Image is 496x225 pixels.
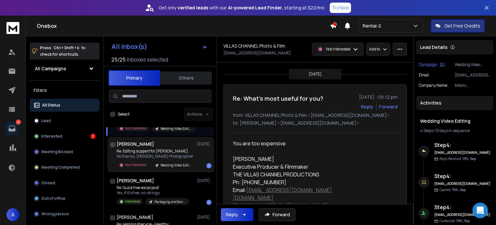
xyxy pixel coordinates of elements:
[160,163,191,168] p: Wedding Video Editing
[154,199,185,204] p: Packaging and Social Media Design
[41,165,80,170] p: Meeting Completed
[452,187,466,192] span: 11th, Sep
[117,214,153,220] h1: [PERSON_NAME]
[41,134,62,139] p: Interested
[439,156,476,161] p: Reply Received
[30,145,99,158] button: Meeting Booked
[221,208,253,221] button: Reply
[416,96,493,110] div: Activities
[117,190,189,196] p: Yes, if it's free, no-strings
[439,219,470,223] p: Contacted
[434,172,491,180] h6: Step 4 :
[117,154,194,159] p: No thanks, [PERSON_NAME] Photographer
[226,211,238,218] div: Reply
[108,70,160,86] button: Primary
[434,203,491,211] h6: Step 4 :
[419,62,445,67] button: Campaign
[6,22,19,34] img: logo
[472,203,488,218] div: Open Intercom Messenger
[30,192,99,205] button: Out of office
[41,118,51,123] p: Lead
[206,163,212,168] div: 1
[455,73,491,78] p: [EMAIL_ADDRESS][DOMAIN_NAME]
[434,181,491,186] h6: [EMAIL_ADDRESS][DOMAIN_NAME]
[259,208,295,221] button: Forward
[223,51,291,56] p: [EMAIL_ADDRESS][DOMAIN_NAME]
[30,176,99,189] button: Closed
[6,208,19,221] button: A
[117,141,154,147] h1: [PERSON_NAME]
[178,5,208,11] strong: verified leads
[223,43,285,49] h1: VILLAS CHANNEL Photo & Film
[41,211,69,217] p: Wrong person
[197,215,212,220] p: [DATE]
[363,23,384,29] p: Rental-2
[420,128,433,133] span: 4 Steps
[420,118,490,124] h1: Wedding Video Editing
[41,180,55,186] p: Closed
[16,119,21,125] p: 2
[35,65,66,72] h1: All Campaigns
[434,141,491,149] h6: Step 4 :
[434,212,491,217] h6: [EMAIL_ADDRESS][DOMAIN_NAME]
[30,62,99,75] button: All Campaigns
[197,141,212,147] p: [DATE]
[379,104,398,110] div: Forward
[233,112,398,118] p: from: VILLAS CHANNEL Photo & Film <[EMAIL_ADDRESS][DOMAIN_NAME]>
[233,186,392,194] div: Email:
[111,56,126,63] span: 25 / 25
[233,155,392,209] div: [PERSON_NAME]
[117,177,154,184] h1: [PERSON_NAME]
[434,150,491,155] h6: [EMAIL_ADDRESS][DOMAIN_NAME]
[117,149,194,154] p: Re: Editing support for [PERSON_NAME]
[420,128,490,133] div: |
[106,40,213,53] button: All Inbox(s)
[233,163,392,171] div: Executive Producer & Filmmaker
[30,99,99,112] button: All Status
[233,178,392,186] div: Ph: [PHONE_NUMBER]
[160,126,191,131] p: Wedding Video Editing
[206,200,212,205] div: 1
[127,56,168,63] h3: Inboxes selected
[455,83,491,88] p: Miami Photographer by Villas Channel
[359,94,398,100] p: [DATE] : 09:12 pm
[41,149,73,154] p: Meeting Booked
[246,186,332,194] a: [EMAIL_ADDRESS][DOMAIN_NAME]
[118,112,129,117] label: Select
[160,71,212,85] button: Others
[41,196,65,201] p: Out of office
[30,114,99,127] button: Lead
[53,44,80,51] span: Ctrl + Shift + k
[37,22,330,30] h1: Onebox
[90,134,96,139] div: 1
[419,62,438,67] p: Campaign
[456,219,470,223] span: 11th, Sep
[326,47,350,52] p: Not Interested
[309,72,322,77] p: [DATE]
[233,194,274,201] a: [DOMAIN_NAME]
[30,130,99,143] button: Interested1
[431,19,485,32] button: Get Free Credits
[30,208,99,220] button: Wrong person
[30,161,99,174] button: Meeting Completed
[419,73,429,78] p: Email
[42,103,60,108] p: All Status
[455,62,491,67] p: Wedding Video Editing
[233,171,392,178] div: THE VILLAS CHANNEL PRODUCTIONS
[30,86,99,95] h3: Filters
[125,199,140,204] p: Interested
[462,156,476,161] span: 11th, Sep
[444,23,480,29] p: Get Free Credits
[369,47,380,52] p: Add to
[419,83,447,88] p: Company Name
[117,185,189,190] p: Re: Quick free social post
[228,5,283,11] strong: AI-powered Lead Finder,
[330,3,351,13] button: Try Now
[111,43,147,50] h1: All Inbox(s)
[40,45,86,58] p: Press to check for shortcuts.
[159,5,325,11] p: Get only with our starting at $22/mo
[332,5,349,11] p: Try Now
